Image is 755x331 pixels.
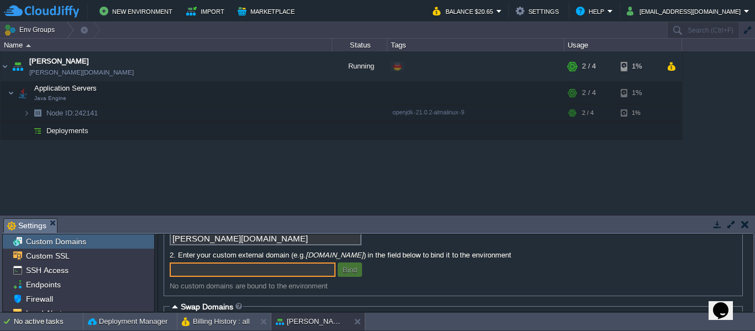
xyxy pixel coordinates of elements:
a: Load Alerts [24,308,67,318]
a: Firewall [24,294,55,304]
span: 242141 [45,108,99,118]
button: Deployment Manager [88,316,167,327]
span: Node ID: [46,109,75,117]
button: Billing History : all [182,316,250,327]
div: Tags [388,39,564,51]
img: CloudJiffy [4,4,79,18]
a: Custom Domains [24,237,88,246]
button: Bind [339,265,360,275]
img: AMDAwAAAACH5BAEAAAAALAAAAAABAAEAAAICRAEAOw== [8,82,14,104]
img: AMDAwAAAACH5BAEAAAAALAAAAAABAAEAAAICRAEAOw== [23,104,30,122]
span: Swap Domains [181,302,233,311]
div: 2 / 4 [582,51,596,81]
div: Status [333,39,387,51]
div: No active tasks [14,313,83,330]
div: Usage [565,39,681,51]
i: [DOMAIN_NAME] [306,251,364,259]
span: openjdk-21.0.2-almalinux-9 [392,109,464,115]
div: 2 / 4 [582,104,594,122]
button: [EMAIL_ADDRESS][DOMAIN_NAME] [627,4,744,18]
div: 1% [621,104,657,122]
div: 2 / 4 [582,82,596,104]
span: Java Engine [34,95,66,102]
a: Application ServersJava Engine [33,84,98,92]
img: AMDAwAAAACH5BAEAAAAALAAAAAABAAEAAAICRAEAOw== [15,82,30,104]
span: Application Servers [33,83,98,93]
img: AMDAwAAAACH5BAEAAAAALAAAAAABAAEAAAICRAEAOw== [30,104,45,122]
img: AMDAwAAAACH5BAEAAAAALAAAAAABAAEAAAICRAEAOw== [10,51,25,81]
button: Marketplace [238,4,298,18]
span: Settings [7,219,46,233]
iframe: chat widget [709,287,744,320]
a: Endpoints [24,280,62,290]
button: New Environment [99,4,176,18]
a: SSH Access [24,265,70,275]
a: [PERSON_NAME][DOMAIN_NAME] [29,67,134,78]
a: [PERSON_NAME] [29,56,89,67]
img: AMDAwAAAACH5BAEAAAAALAAAAAABAAEAAAICRAEAOw== [30,122,45,139]
button: Settings [516,4,562,18]
a: Node ID:242141 [45,108,99,118]
button: Balance $20.65 [433,4,496,18]
button: Env Groups [4,22,59,38]
img: AMDAwAAAACH5BAEAAAAALAAAAAABAAEAAAICRAEAOw== [26,44,31,47]
img: AMDAwAAAACH5BAEAAAAALAAAAAABAAEAAAICRAEAOw== [1,51,9,81]
div: No custom domains are bound to the environment [170,282,737,290]
label: 2. Enter your custom external domain (e.g. ) in the field below to bind it to the environment [170,251,737,259]
button: [PERSON_NAME] [276,316,345,327]
div: Name [1,39,332,51]
a: Custom SSL [24,251,71,261]
button: Help [576,4,607,18]
img: AMDAwAAAACH5BAEAAAAALAAAAAABAAEAAAICRAEAOw== [23,122,30,139]
div: 1% [621,51,657,81]
a: Deployments [45,126,90,135]
div: 1% [621,82,657,104]
button: Import [186,4,228,18]
div: Running [332,51,387,81]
